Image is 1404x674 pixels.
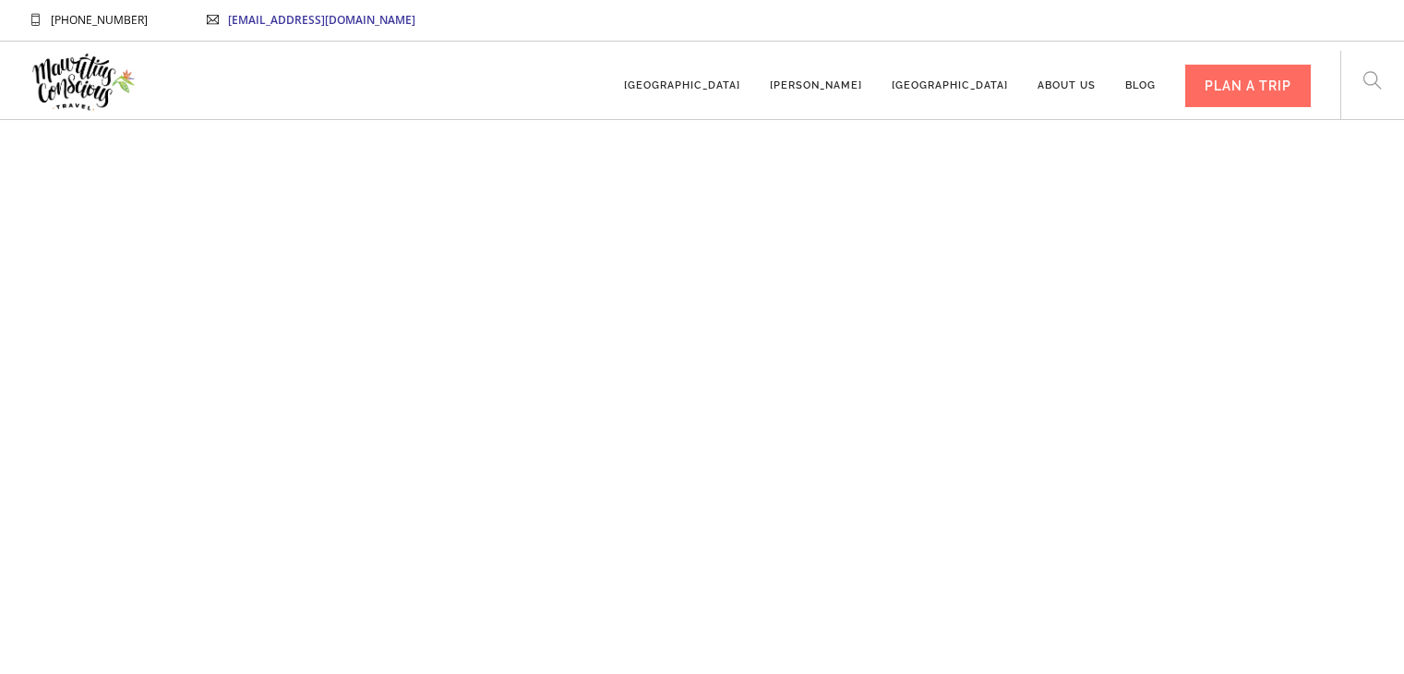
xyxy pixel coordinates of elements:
[228,12,415,28] a: [EMAIL_ADDRESS][DOMAIN_NAME]
[1185,65,1311,107] div: PLAN A TRIP
[624,52,740,102] a: [GEOGRAPHIC_DATA]
[30,47,138,116] img: Mauritius Conscious Travel
[770,52,862,102] a: [PERSON_NAME]
[1185,52,1311,102] a: PLAN A TRIP
[1038,52,1096,102] a: About us
[1125,52,1156,102] a: Blog
[892,52,1008,102] a: [GEOGRAPHIC_DATA]
[51,12,148,28] span: [PHONE_NUMBER]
